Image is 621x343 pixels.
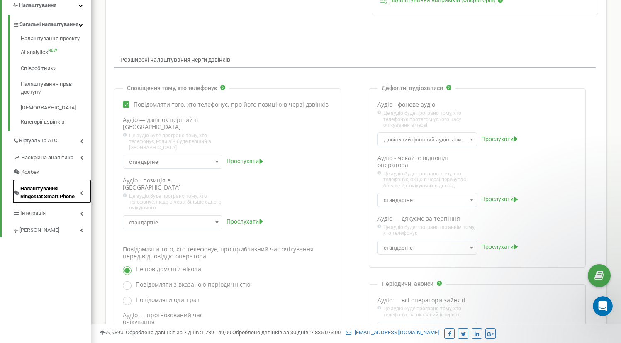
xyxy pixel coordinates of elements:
[21,100,91,116] a: [DEMOGRAPHIC_DATA]
[377,155,477,169] label: Аудіо - чекайте відповіді оператора
[132,266,299,273] label: Не повідомляти ніколи
[226,218,264,225] a: Прослухати
[12,204,91,221] a: Інтеграція
[377,215,477,222] label: Аудіо — дякуємо за терпіння
[382,85,443,92] p: Дефолтні аудіозаписи
[129,133,222,151] span: Це аудіо буде програно тому, хто телефонує, коли він буде перший в [GEOGRAPHIC_DATA]
[126,156,219,168] span: стандартне
[19,2,56,8] span: Налаштування
[226,218,259,225] span: Прослухати
[132,281,299,288] label: Повідомляти з вказаною періодичністю
[123,246,332,260] label: Повідомляти того, хто телефонує, про приблизний час очікування перед відповіддю оператора
[226,158,264,165] a: Прослухати
[123,117,222,131] label: Аудіо — дзвінок перший в [GEOGRAPHIC_DATA]
[129,193,222,211] span: Це аудіо буде програно тому, хто телефонує, якщо в черзі більше одного очікуючого
[21,76,91,100] a: Налаштування прав доступу
[201,329,231,336] u: 1 739 149,00
[12,165,91,180] a: Колбек
[226,158,259,165] span: Прослухати
[123,155,222,169] span: стандартне
[380,242,474,254] span: стандартне
[481,136,519,143] a: Прослухати
[132,297,299,304] label: Повідомляти один раз
[383,110,477,128] span: Це аудіо буде програно тому, хто телефонує протягом усього часу очікування в черзі
[380,134,474,146] span: Довільний фоновий аудіозапис за замовчуванням
[127,85,217,92] p: Сповіщення тому, хто телефонує
[123,312,222,326] label: Аудіо — прогнозований час очікування
[120,56,589,63] p: Розширені налаштування черги дзвінків
[377,101,477,108] label: Аудіо - фонове аудіо
[481,243,519,251] a: Прослухати
[134,101,332,108] label: Повідомляти того, хто телефонує, про його позицію в черзі дзвінків
[21,154,73,162] span: Наскрізна аналітика
[377,297,477,304] label: Аудіо — всі оператори зайняті
[21,35,91,45] a: Налаштування проєкту
[383,306,477,318] span: Це аудіо буде програно тому, хто телефонує за вказаний інтервал
[19,21,78,29] span: Загальні налаштування
[593,296,613,316] iframe: Intercom live chat
[380,195,474,206] span: стандартне
[481,196,514,203] span: Прослухати
[21,44,91,61] a: AI analyticsNEW
[311,329,341,336] u: 7 835 073,00
[346,329,439,336] a: [EMAIL_ADDRESS][DOMAIN_NAME]
[12,221,91,238] a: [PERSON_NAME]
[383,171,477,189] span: Це аудіо буде програно тому, хто телефонує, якщо в черзі перебуває більше 2-х очікуючих відповіді
[481,136,514,143] span: Прослухати
[126,217,219,229] span: стандартне
[12,148,91,165] a: Наскрізна аналітика
[377,322,477,336] span: стандартне
[12,131,91,148] a: Віртуальна АТС
[383,224,477,236] span: Це аудіо буде програно останнім тому, хто телефонує
[20,209,46,217] span: Інтеграція
[21,168,39,176] span: Колбек
[377,132,477,146] span: Довільний фоновий аудіозапис за замовчуванням
[481,196,519,203] a: Прослухати
[12,179,91,204] a: Налаштування Ringostat Smart Phone
[100,329,124,336] span: 99,989%
[123,215,222,229] span: стандартне
[232,329,341,336] span: Оброблено дзвінків за 30 днів :
[20,185,80,200] span: Налаштування Ringostat Smart Phone
[21,61,91,77] a: Співробітники
[481,243,514,251] span: Прослухати
[377,241,477,255] span: стандартне
[21,116,91,126] a: Категорії дзвінків
[126,329,231,336] span: Оброблено дзвінків за 7 днів :
[19,226,59,234] span: [PERSON_NAME]
[382,280,433,287] p: Періодичні анонси
[19,137,57,145] span: Віртуальна АТС
[123,177,222,191] label: Аудіо - позиція в [GEOGRAPHIC_DATA]
[377,193,477,207] span: стандартне
[12,15,91,32] a: Загальні налаштування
